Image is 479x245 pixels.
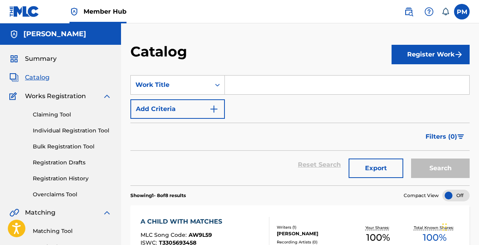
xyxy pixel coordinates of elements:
span: 100 % [423,231,447,245]
img: Matching [9,208,19,217]
h5: Phillip Mckenna [23,30,86,39]
p: Showing 1 - 8 of 8 results [130,192,186,199]
div: Work Title [135,80,206,90]
img: Top Rightsholder [69,7,79,16]
a: Overclaims Tool [33,190,112,199]
div: Writers ( 1 ) [277,224,350,230]
img: f7272a7cc735f4ea7f67.svg [454,50,463,59]
img: Works Registration [9,92,20,101]
span: MLC Song Code : [141,231,189,238]
img: Accounts [9,30,19,39]
p: Your Shares: [365,225,391,231]
img: MLC Logo [9,6,39,17]
span: Filters ( 0 ) [426,132,457,141]
img: expand [102,92,112,101]
a: Registration History [33,174,112,183]
div: [PERSON_NAME] [277,230,350,237]
p: Total Known Shares: [414,225,456,231]
a: SummarySummary [9,54,57,63]
a: Registration Drafts [33,159,112,167]
div: Help [421,4,437,19]
button: Add Criteria [130,99,225,119]
span: Compact View [404,192,439,199]
span: Works Registration [25,92,86,101]
img: Catalog [9,73,19,82]
img: Summary [9,54,19,63]
img: expand [102,208,112,217]
a: Bulk Registration Tool [33,143,112,151]
span: Matching [25,208,55,217]
span: Catalog [25,73,50,82]
a: Individual Registration Tool [33,127,112,135]
iframe: Resource Center [457,146,479,208]
img: search [404,7,413,16]
span: Member Hub [84,7,126,16]
div: Notifications [442,8,449,16]
a: Public Search [401,4,417,19]
a: Claiming Tool [33,111,112,119]
div: Recording Artists ( 0 ) [277,239,350,245]
a: CatalogCatalog [9,73,50,82]
button: Register Work [392,45,470,64]
span: 100 % [366,231,390,245]
div: A CHILD WITH MATCHES [141,217,226,226]
a: Matching Tool [33,227,112,235]
span: Summary [25,54,57,63]
img: help [424,7,434,16]
span: AW9L59 [189,231,212,238]
button: Export [349,159,403,178]
img: filter [458,134,464,139]
div: User Menu [454,4,470,19]
button: Filters (0) [421,127,470,146]
iframe: Chat Widget [440,208,479,245]
img: 9d2ae6d4665cec9f34b9.svg [209,104,219,114]
div: Drag [442,215,447,239]
h2: Catalog [130,43,191,60]
form: Search Form [130,75,470,185]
